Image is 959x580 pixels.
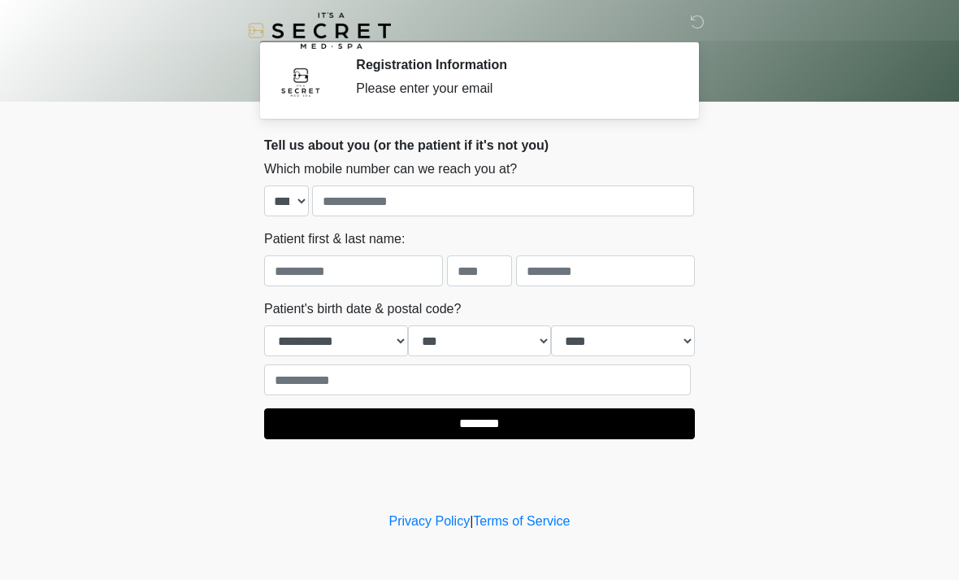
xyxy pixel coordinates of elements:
[356,79,670,98] div: Please enter your email
[264,299,461,319] label: Patient's birth date & postal code?
[264,137,695,153] h2: Tell us about you (or the patient if it's not you)
[356,57,670,72] h2: Registration Information
[473,514,570,528] a: Terms of Service
[248,12,391,49] img: It's A Secret Med Spa Logo
[389,514,471,528] a: Privacy Policy
[264,159,517,179] label: Which mobile number can we reach you at?
[470,514,473,528] a: |
[276,57,325,106] img: Agent Avatar
[264,229,405,249] label: Patient first & last name:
